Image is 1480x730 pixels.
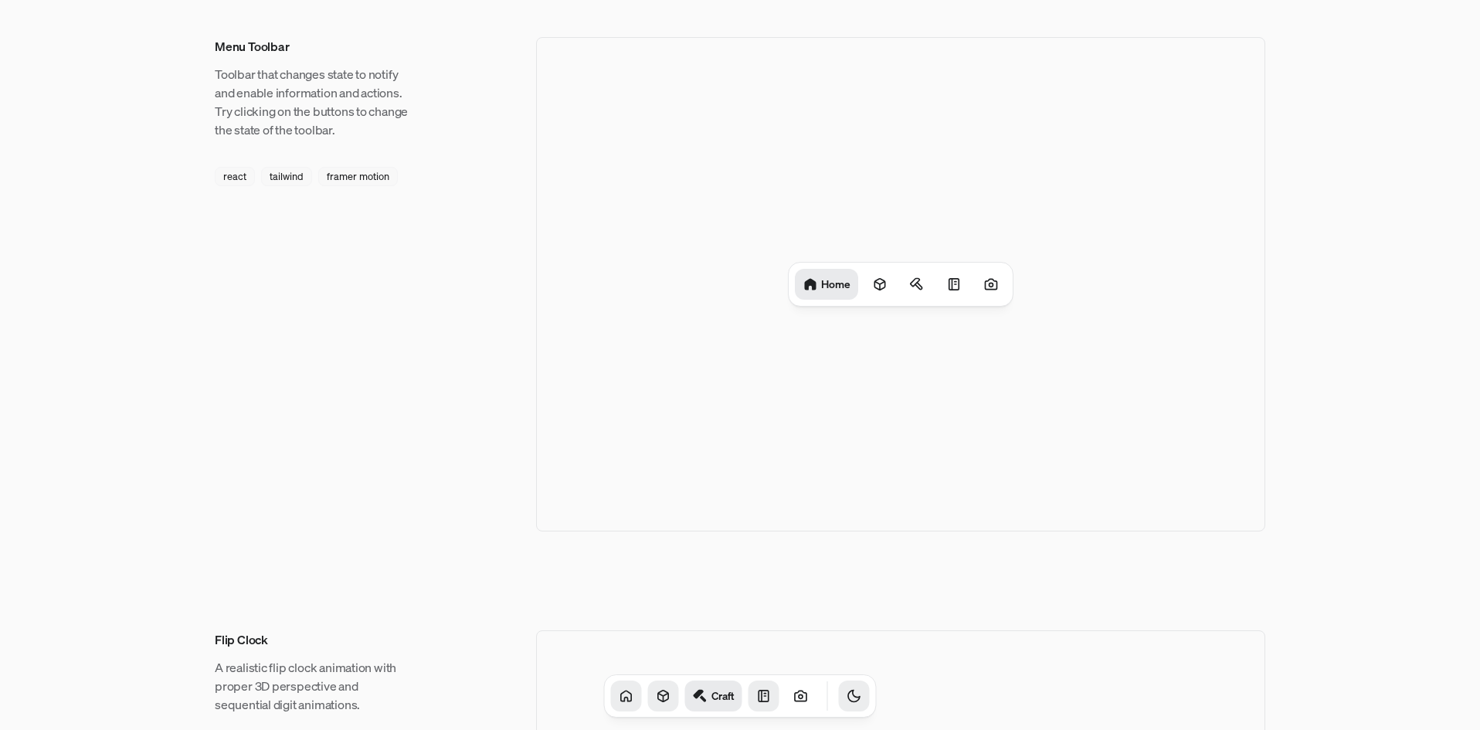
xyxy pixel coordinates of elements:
div: framer motion [318,167,398,186]
h3: Menu Toolbar [215,37,412,56]
h1: Craft [711,688,735,703]
div: react [215,167,255,186]
div: tailwind [261,167,312,186]
a: Craft [685,681,742,711]
h3: Flip Clock [215,630,412,649]
button: Toggle Theme [839,681,870,711]
p: Toolbar that changes state to notify and enable information and actions. Try clicking on the butt... [215,65,412,139]
p: A realistic flip clock animation with proper 3D perspective and sequential digit animations. [215,658,412,714]
h1: Home [821,277,850,291]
